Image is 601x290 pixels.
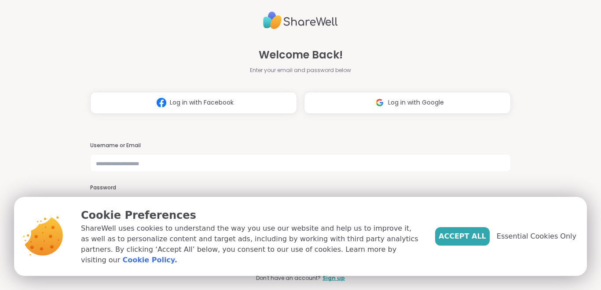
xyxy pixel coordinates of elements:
[256,274,321,282] span: Don't have an account?
[90,92,297,114] button: Log in with Facebook
[263,8,338,33] img: ShareWell Logo
[81,207,421,223] p: Cookie Preferences
[81,223,421,265] p: ShareWell uses cookies to understand the way you use our website and help us to improve it, as we...
[90,184,511,192] h3: Password
[497,231,576,242] span: Essential Cookies Only
[153,94,170,111] img: ShareWell Logomark
[439,231,486,242] span: Accept All
[250,66,351,74] span: Enter your email and password below
[371,94,388,111] img: ShareWell Logomark
[322,274,345,282] a: Sign up
[388,98,444,107] span: Log in with Google
[259,47,343,63] span: Welcome Back!
[304,92,511,114] button: Log in with Google
[170,98,234,107] span: Log in with Facebook
[435,227,490,246] button: Accept All
[90,142,511,149] h3: Username or Email
[122,255,177,265] a: Cookie Policy.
